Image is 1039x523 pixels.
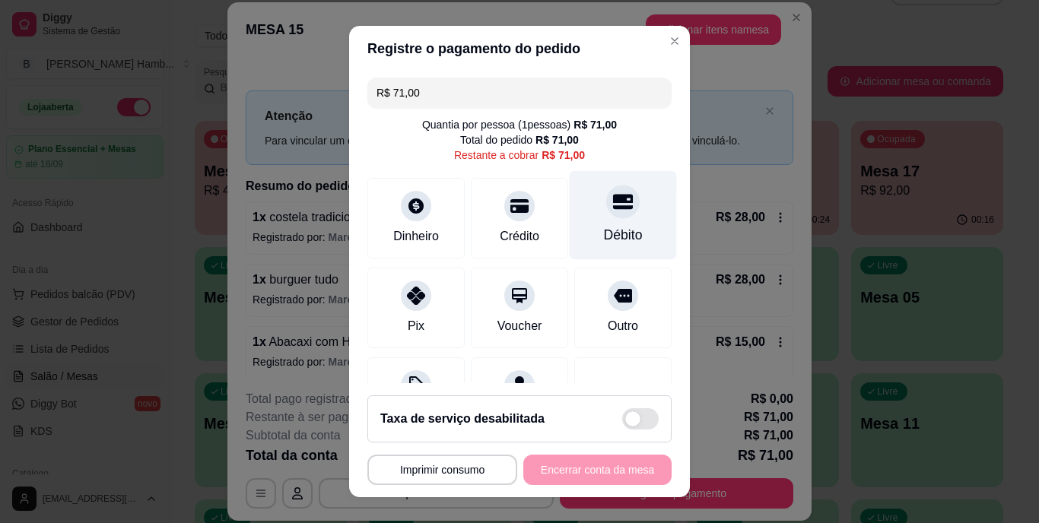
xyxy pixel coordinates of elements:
[380,410,545,428] h2: Taxa de serviço desabilitada
[454,147,585,163] div: Restante a cobrar
[408,317,424,335] div: Pix
[367,455,517,485] button: Imprimir consumo
[460,132,579,147] div: Total do pedido
[393,227,439,246] div: Dinheiro
[497,317,542,335] div: Voucher
[535,132,579,147] div: R$ 71,00
[608,317,638,335] div: Outro
[574,117,617,132] div: R$ 71,00
[500,227,539,246] div: Crédito
[422,117,617,132] div: Quantia por pessoa ( 1 pessoas)
[662,29,687,53] button: Close
[349,26,690,71] header: Registre o pagamento do pedido
[377,78,662,108] input: Ex.: hambúrguer de cordeiro
[604,226,643,246] div: Débito
[542,147,585,163] div: R$ 71,00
